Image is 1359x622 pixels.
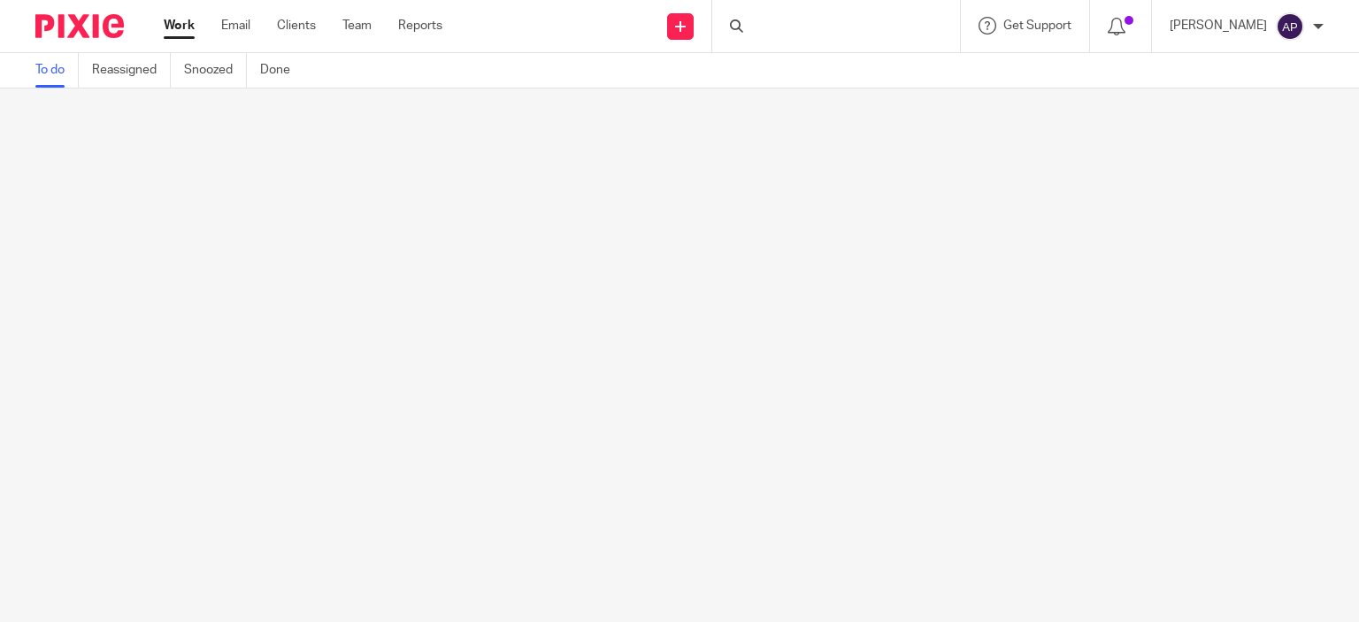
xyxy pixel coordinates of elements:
[164,17,195,35] a: Work
[398,17,442,35] a: Reports
[260,53,303,88] a: Done
[35,14,124,38] img: Pixie
[92,53,171,88] a: Reassigned
[1276,12,1304,41] img: svg%3E
[35,53,79,88] a: To do
[342,17,372,35] a: Team
[277,17,316,35] a: Clients
[1003,19,1071,32] span: Get Support
[184,53,247,88] a: Snoozed
[221,17,250,35] a: Email
[1170,17,1267,35] p: [PERSON_NAME]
